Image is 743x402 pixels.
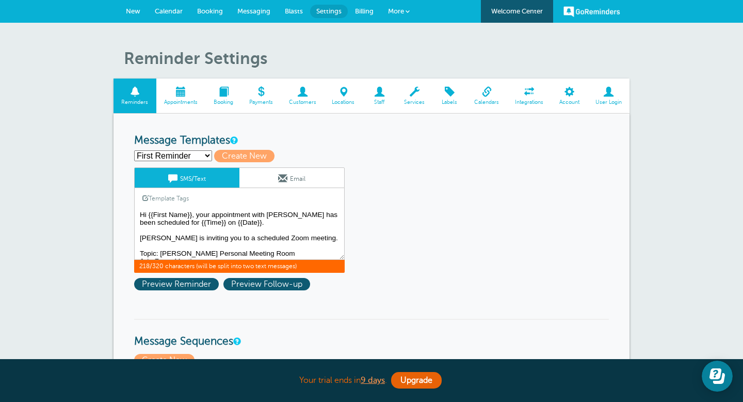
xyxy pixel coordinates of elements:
span: Payments [246,99,276,105]
span: Calendars [472,99,502,105]
span: Preview Reminder [134,278,219,290]
span: Settings [316,7,342,15]
span: Staff [368,99,391,105]
span: Billing [355,7,374,15]
a: Appointments [156,79,206,113]
a: Customers [281,79,324,113]
span: Preview Follow-up [223,278,310,290]
span: Booking [211,99,236,105]
div: Your trial ends in . [114,369,629,392]
a: 9 days [361,376,385,385]
span: Calendar [155,7,183,15]
a: Locations [324,79,363,113]
a: Staff [363,79,396,113]
a: Upgrade [391,372,442,389]
span: Create New [134,354,195,366]
span: Blasts [285,7,303,15]
span: Messaging [237,7,270,15]
span: Customers [286,99,319,105]
a: Payments [241,79,281,113]
a: Email [239,168,344,188]
span: Services [401,99,428,105]
span: Integrations [512,99,546,105]
span: Account [556,99,582,105]
span: More [388,7,404,15]
span: New [126,7,140,15]
a: Booking [206,79,241,113]
a: User Login [587,79,629,113]
span: Reminders [119,99,151,105]
a: Preview Follow-up [223,280,313,289]
span: User Login [592,99,624,105]
textarea: Hi {{First Name}}, your appointment with [PERSON_NAME] has been scheduled for {{Time}} on {{Date}... [134,208,345,260]
a: Integrations [507,79,552,113]
a: Create New [134,355,197,365]
a: Preview Reminder [134,280,223,289]
a: SMS/Text [135,168,239,188]
span: Locations [329,99,358,105]
a: This is the wording for your reminder and follow-up messages. You can create multiple templates i... [230,137,236,144]
a: Calendars [466,79,507,113]
a: Template Tags [135,188,197,208]
a: Account [551,79,587,113]
h3: Message Templates [134,134,609,147]
h1: Reminder Settings [124,49,629,68]
a: Labels [433,79,466,113]
a: Settings [310,5,348,18]
span: 218/320 characters (will be split into two text messages) [134,260,345,272]
span: Labels [438,99,461,105]
a: Message Sequences allow you to setup multiple reminder schedules that can use different Message T... [233,338,239,345]
span: Booking [197,7,223,15]
span: Create New [214,150,274,162]
iframe: Resource center [702,361,733,392]
span: Appointments [161,99,201,105]
a: Create New [214,151,279,161]
a: Services [396,79,433,113]
h3: Message Sequences [134,319,609,348]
